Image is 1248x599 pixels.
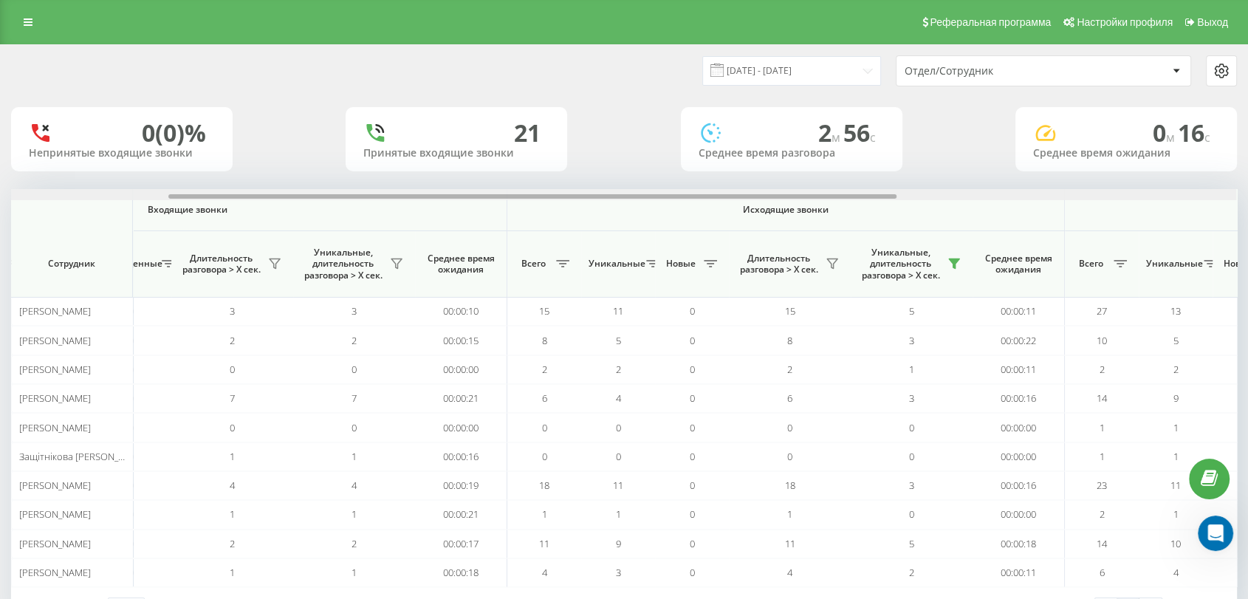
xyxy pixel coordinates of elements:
[1100,421,1105,434] span: 1
[616,421,621,434] span: 0
[909,450,914,463] span: 0
[787,334,792,347] span: 8
[787,450,792,463] span: 0
[1197,16,1228,28] span: Выход
[352,479,357,492] span: 4
[1100,450,1105,463] span: 1
[352,304,357,318] span: 3
[832,129,843,146] span: м
[1097,304,1107,318] span: 27
[1097,391,1107,405] span: 14
[415,530,507,558] td: 00:00:17
[870,129,876,146] span: c
[542,204,1030,216] span: Исходящие звонки
[690,479,695,492] span: 0
[616,363,621,376] span: 2
[699,147,885,160] div: Среднее время разговора
[616,450,621,463] span: 0
[930,16,1051,28] span: Реферальная программа
[909,421,914,434] span: 0
[415,500,507,529] td: 00:00:21
[352,537,357,550] span: 2
[973,326,1065,355] td: 00:00:22
[97,258,157,270] span: Пропущенные
[613,479,623,492] span: 11
[19,391,91,405] span: [PERSON_NAME]
[1170,304,1181,318] span: 13
[909,507,914,521] span: 0
[29,147,215,160] div: Непринятые входящие звонки
[142,119,206,147] div: 0 (0)%
[690,304,695,318] span: 0
[973,500,1065,529] td: 00:00:00
[973,297,1065,326] td: 00:00:11
[690,363,695,376] span: 0
[24,258,120,270] span: Сотрудник
[787,363,792,376] span: 2
[415,384,507,413] td: 00:00:21
[230,391,235,405] span: 7
[616,507,621,521] span: 1
[787,566,792,579] span: 4
[415,297,507,326] td: 00:00:10
[1166,129,1178,146] span: м
[19,421,91,434] span: [PERSON_NAME]
[690,566,695,579] span: 0
[1097,537,1107,550] span: 14
[905,65,1081,78] div: Отдел/Сотрудник
[818,117,843,148] span: 2
[1100,363,1105,376] span: 2
[19,479,91,492] span: [PERSON_NAME]
[1173,566,1179,579] span: 4
[415,326,507,355] td: 00:00:15
[415,442,507,471] td: 00:00:16
[690,421,695,434] span: 0
[1033,147,1219,160] div: Среднее время ожидания
[539,537,549,550] span: 11
[909,566,914,579] span: 2
[515,258,552,270] span: Всего
[542,334,547,347] span: 8
[909,304,914,318] span: 5
[909,391,914,405] span: 3
[690,391,695,405] span: 0
[909,537,914,550] span: 5
[1173,507,1179,521] span: 1
[1153,117,1178,148] span: 0
[426,253,496,275] span: Среднее время ожидания
[230,479,235,492] span: 4
[352,450,357,463] span: 1
[514,119,541,147] div: 21
[542,507,547,521] span: 1
[542,450,547,463] span: 0
[1173,363,1179,376] span: 2
[230,421,235,434] span: 0
[616,334,621,347] span: 5
[1173,450,1179,463] span: 1
[230,363,235,376] span: 0
[785,479,795,492] span: 18
[973,471,1065,500] td: 00:00:16
[1198,516,1233,551] iframe: Intercom live chat
[1173,391,1179,405] span: 9
[690,507,695,521] span: 0
[736,253,821,275] span: Длительность разговора > Х сек.
[542,421,547,434] span: 0
[352,391,357,405] span: 7
[1097,334,1107,347] span: 10
[984,253,1053,275] span: Среднее время ожидания
[690,450,695,463] span: 0
[843,117,876,148] span: 56
[1173,421,1179,434] span: 1
[230,566,235,579] span: 1
[613,304,623,318] span: 11
[19,507,91,521] span: [PERSON_NAME]
[415,558,507,587] td: 00:00:18
[909,363,914,376] span: 1
[973,558,1065,587] td: 00:00:11
[973,442,1065,471] td: 00:00:00
[973,384,1065,413] td: 00:00:16
[363,147,549,160] div: Принятые входящие звонки
[1100,507,1105,521] span: 2
[1170,537,1181,550] span: 10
